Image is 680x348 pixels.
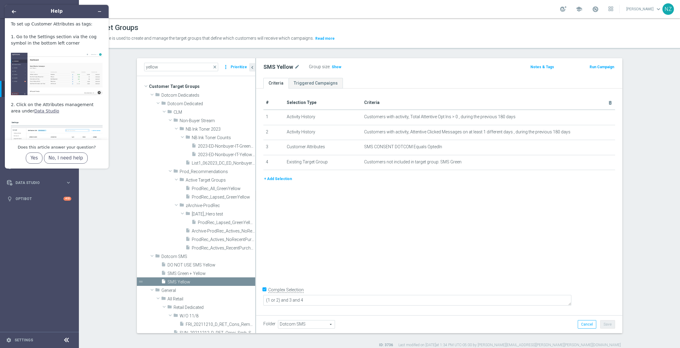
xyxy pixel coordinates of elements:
[63,197,71,201] div: +10
[179,126,184,133] i: folder
[167,109,172,116] i: folder
[263,78,289,89] a: Criteria
[7,191,71,207] div: Optibot
[11,21,103,27] div: To set up Customer Attributes as tags:
[167,296,255,302] span: All Retail
[167,304,172,311] i: folder
[263,321,276,326] label: Folder
[294,63,300,71] i: mode_edit
[167,279,255,285] span: SMS Yellow
[364,144,442,149] span: SMS CONSENT DOTCOM Equals OptedIn
[284,140,362,155] td: Customer Attributes
[263,155,285,170] td: 4
[186,203,255,208] span: zArchive-ProdRec
[263,110,285,125] td: 1
[180,118,255,123] span: Non-Buyer Stream
[11,102,103,114] div: 2. Click on the Attributes management area under
[662,3,674,15] div: NZ
[289,78,343,89] a: Triggered Campaigns
[144,63,218,71] input: Quick find group or folder
[155,287,160,294] i: folder
[191,143,196,150] i: insert_drive_file
[7,180,66,186] div: Data Studio
[364,100,380,105] span: Criteria
[173,118,178,125] i: folder
[263,96,285,110] th: #
[167,263,255,268] span: DO NOT USE SMS Yellow
[191,219,196,226] i: insert_drive_file
[192,229,255,234] span: Archive-ProdRec_Actives_NoRecentPurchase_GreenYellow
[249,63,255,72] button: chevron_left
[263,63,293,71] h2: SMS Yellow
[161,279,166,286] i: insert_drive_file
[530,64,555,70] button: Notes & Tags
[174,110,255,115] span: CLM
[167,101,255,106] span: Dotcom Dedicated
[185,211,190,218] i: folder
[161,270,166,277] i: insert_drive_file
[179,177,184,184] i: folder
[284,125,362,140] td: Activity History
[284,96,362,110] th: Selection Type
[15,191,63,207] a: Optibot
[600,320,615,329] button: Save
[364,114,516,119] span: Customers with activity, Total Attentive Opt Ins > 0 , during the previous 180 days
[192,161,255,166] span: List1_062023_DC_ED_Nonbuyer-IT-GreenYellow-6mo
[608,100,613,105] i: delete_forever
[92,36,314,41] span: This page is used to create and manage the target groups that define which customers will receive...
[161,93,255,98] span: Dotcom Dedicateds
[161,254,255,259] span: Dotcom SMS
[180,169,255,174] span: Prod_Recommendations
[7,196,72,201] button: lightbulb Optibot +10
[185,236,190,243] i: insert_drive_file
[26,152,42,164] button: Yes
[7,180,72,185] button: Data Studio keyboard_arrow_right
[185,245,190,252] i: insert_drive_file
[578,320,596,329] button: Cancel
[223,63,229,71] i: more_vert
[173,169,178,176] i: folder
[7,196,12,202] i: lightbulb
[161,101,166,108] i: folder
[179,202,184,209] i: folder
[185,135,190,142] i: folder
[95,7,104,16] button: Minimize widget
[364,129,570,135] span: Customers with activity, Attentive Clicked Messages on at least 1 different days , during the pre...
[268,287,304,293] label: Complex Selection
[15,338,33,342] a: Settings
[589,64,615,70] button: Run Campaign
[173,330,178,337] i: insert_drive_file
[655,6,662,12] span: keyboard_arrow_down
[263,125,285,140] td: 2
[192,246,255,251] span: ProdRec_Actives_RecentPurchase_GreenYellow
[6,337,12,343] i: settings
[309,64,330,69] label: Group size
[180,313,255,319] span: W/O 11/8
[186,127,255,132] span: NB Ink Toner 2023
[315,35,335,42] button: Read more
[179,321,184,328] i: insert_drive_file
[92,23,138,32] h1: Target Groups
[18,145,96,149] h3: Does this article answer your question?
[149,82,255,91] span: Customer Target Groups
[9,7,19,16] button: Back
[332,65,341,69] span: Show
[185,228,190,235] i: insert_drive_file
[284,155,362,170] td: Existing Target Group
[186,178,255,183] span: Active Target Groups
[161,262,166,269] i: insert_drive_file
[192,135,255,140] span: NB Ink Toner Counts
[191,152,196,159] i: insert_drive_file
[11,34,103,46] div: 1. Go to the Settings section via the cog symbol in the bottom left corner
[161,288,255,293] span: General
[155,253,160,260] i: folder
[185,194,190,201] i: insert_drive_file
[192,212,255,217] span: May2023_Hero test
[44,152,88,164] button: No, I need help
[198,220,255,225] span: ProdRec_Lapsed_GreenYellow_OLD
[185,186,190,192] i: insert_drive_file
[626,5,662,14] a: [PERSON_NAME]keyboard_arrow_down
